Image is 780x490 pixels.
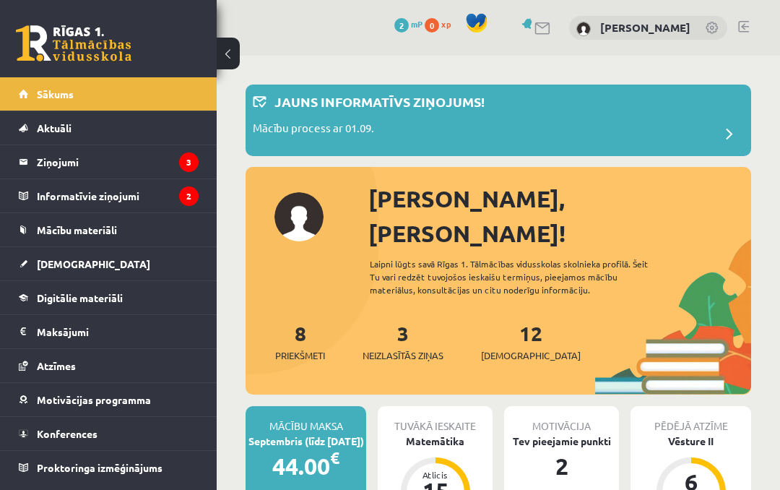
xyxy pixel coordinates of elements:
a: Rīgas 1. Tālmācības vidusskola [16,25,131,61]
div: Vēsture II [630,434,751,449]
legend: Informatīvie ziņojumi [37,179,199,212]
div: 44.00 [246,449,366,483]
i: 2 [179,186,199,206]
span: € [330,447,339,468]
p: Jauns informatīvs ziņojums! [274,92,485,111]
div: Tev pieejamie punkti [504,434,619,449]
div: Motivācija [504,406,619,434]
i: 3 [179,152,199,172]
span: 2 [394,18,409,33]
div: Matemātika [378,434,493,449]
a: [PERSON_NAME] [600,20,690,35]
a: [DEMOGRAPHIC_DATA] [19,247,199,280]
a: Sākums [19,77,199,111]
span: Priekšmeti [275,348,325,363]
span: [DEMOGRAPHIC_DATA] [481,348,581,363]
span: Digitālie materiāli [37,291,123,304]
span: 0 [425,18,439,33]
a: 12[DEMOGRAPHIC_DATA] [481,320,581,363]
div: [PERSON_NAME], [PERSON_NAME]! [368,181,751,251]
div: Pēdējā atzīme [630,406,751,434]
a: Digitālie materiāli [19,281,199,314]
span: Aktuāli [37,121,71,134]
p: Mācību process ar 01.09. [253,120,374,140]
a: 0 xp [425,18,458,30]
a: Informatīvie ziņojumi2 [19,179,199,212]
a: Maksājumi [19,315,199,348]
span: [DEMOGRAPHIC_DATA] [37,257,150,270]
span: mP [411,18,422,30]
a: Jauns informatīvs ziņojums! Mācību process ar 01.09. [253,92,744,149]
div: Tuvākā ieskaite [378,406,493,434]
a: Atzīmes [19,349,199,382]
span: Motivācijas programma [37,393,151,406]
div: Mācību maksa [246,406,366,434]
span: Proktoringa izmēģinājums [37,461,162,474]
div: Laipni lūgts savā Rīgas 1. Tālmācības vidusskolas skolnieka profilā. Šeit Tu vari redzēt tuvojošo... [370,257,673,296]
div: Atlicis [414,470,457,479]
span: Atzīmes [37,359,76,372]
a: 2 mP [394,18,422,30]
a: Konferences [19,417,199,450]
span: Neizlasītās ziņas [363,348,443,363]
span: Mācību materiāli [37,223,117,236]
img: Eva Rozīte [576,22,591,36]
a: Mācību materiāli [19,213,199,246]
a: 3Neizlasītās ziņas [363,320,443,363]
legend: Ziņojumi [37,145,199,179]
a: Ziņojumi3 [19,145,199,179]
span: Sākums [37,87,74,100]
span: xp [441,18,451,30]
div: Septembris (līdz [DATE]) [246,434,366,449]
a: Motivācijas programma [19,383,199,416]
span: Konferences [37,427,97,440]
a: Proktoringa izmēģinājums [19,451,199,484]
legend: Maksājumi [37,315,199,348]
a: Aktuāli [19,111,199,145]
a: 8Priekšmeti [275,320,325,363]
div: 2 [504,449,619,483]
